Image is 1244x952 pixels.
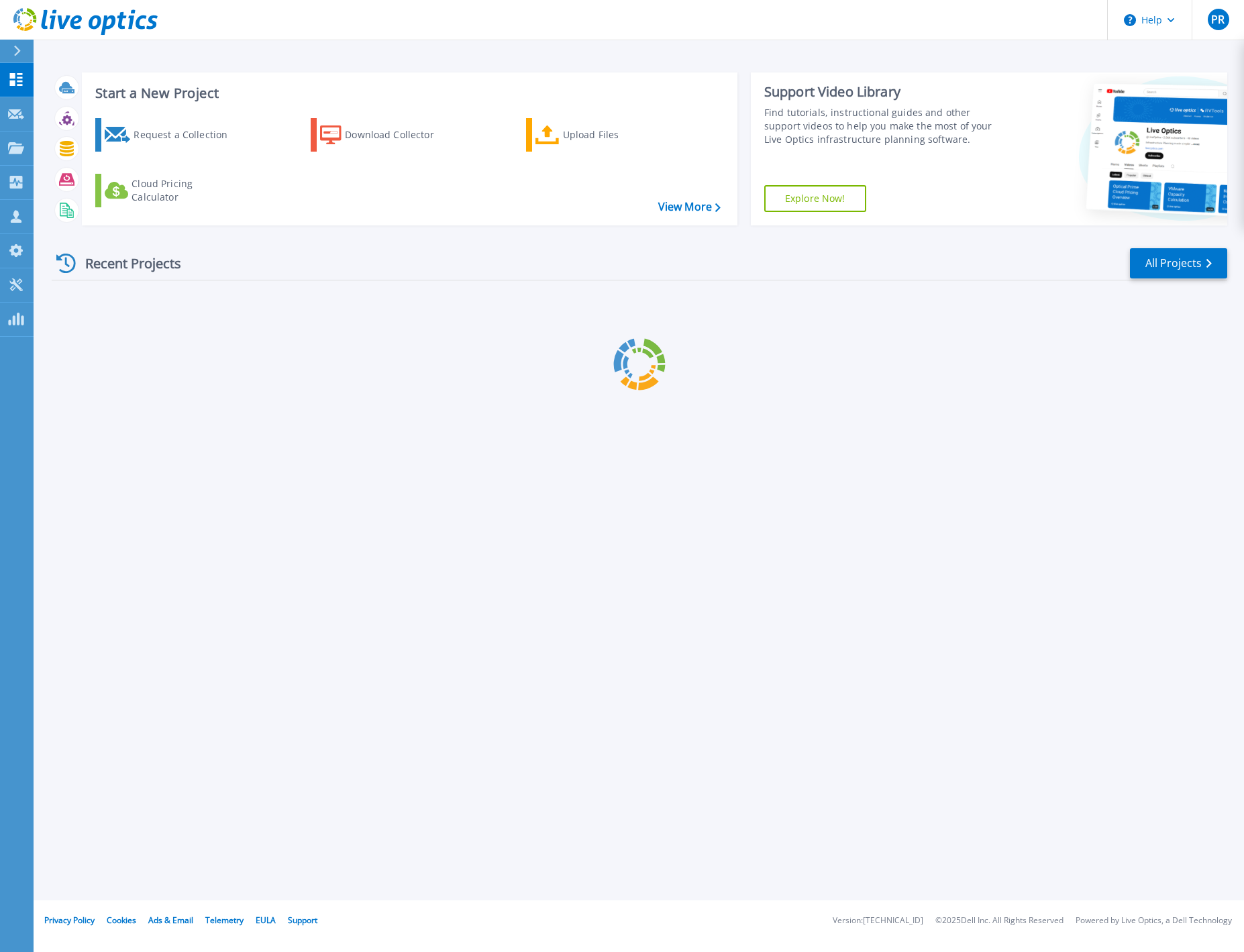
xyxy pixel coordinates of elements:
a: View More [658,201,721,213]
a: Privacy Policy [44,914,95,926]
a: Explore Now! [764,185,866,212]
a: Upload Files [526,118,676,152]
li: © 2025 Dell Inc. All Rights Reserved [935,916,1064,925]
li: Version: [TECHNICAL_ID] [833,916,923,925]
div: Cloud Pricing Calculator [132,177,239,204]
div: Download Collector [345,121,452,148]
a: Support [288,914,317,926]
a: Cookies [107,914,136,926]
a: Download Collector [311,118,460,152]
h3: Start a New Project [95,86,720,101]
a: Cloud Pricing Calculator [95,174,245,207]
div: Find tutorials, instructional guides and other support videos to help you make the most of your L... [764,106,1006,146]
li: Powered by Live Optics, a Dell Technology [1076,916,1232,925]
div: Upload Files [563,121,670,148]
a: All Projects [1130,248,1227,278]
a: Request a Collection [95,118,245,152]
div: Request a Collection [134,121,241,148]
a: Ads & Email [148,914,193,926]
div: Recent Projects [52,247,199,280]
a: Telemetry [205,914,244,926]
a: EULA [256,914,276,926]
span: PR [1211,14,1225,25]
div: Support Video Library [764,83,1006,101]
